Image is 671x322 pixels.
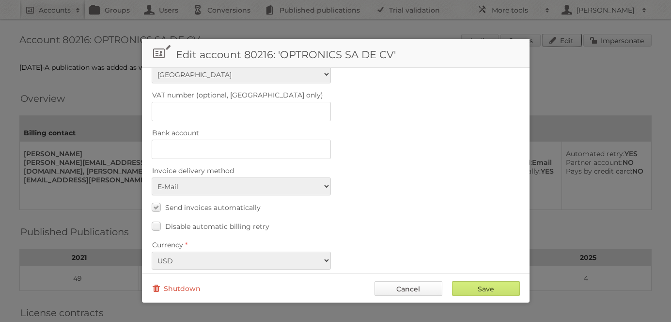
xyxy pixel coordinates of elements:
[375,281,442,296] a: Cancel
[165,222,269,231] span: Disable automatic billing retry
[152,166,234,175] span: Invoice delivery method
[152,241,183,249] span: Currency
[152,129,199,137] span: Bank account
[152,91,323,99] span: VAT number (optional, [GEOGRAPHIC_DATA] only)
[152,281,201,296] a: Shutdown
[165,203,261,212] span: Send invoices automatically
[142,39,530,68] h1: Edit account 80216: 'OPTRONICS SA DE CV'
[452,281,520,296] input: Save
